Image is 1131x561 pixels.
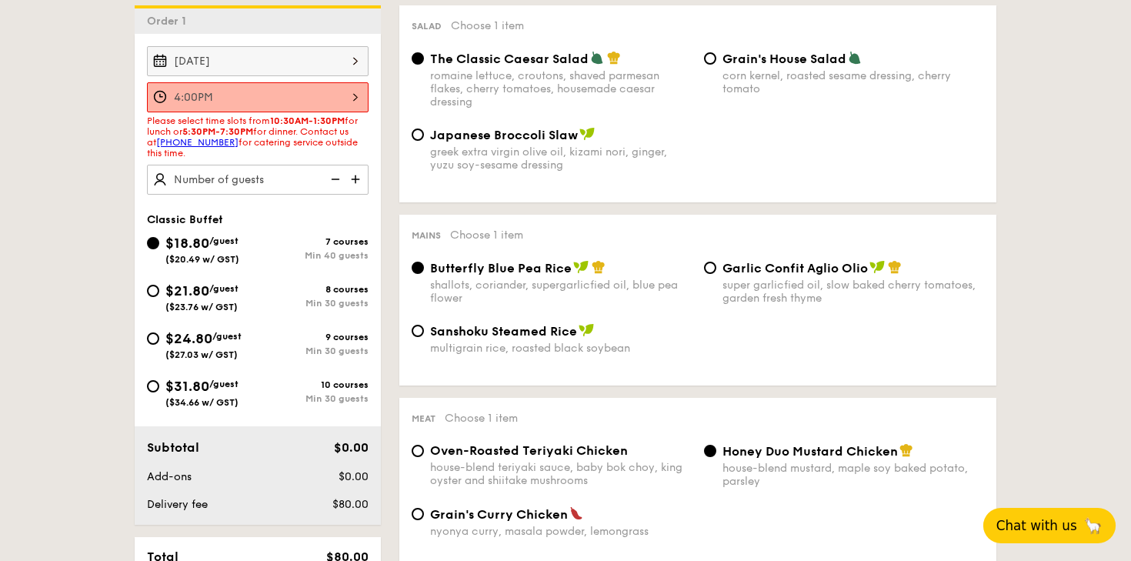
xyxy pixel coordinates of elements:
[258,250,369,261] div: Min 40 guests
[607,51,621,65] img: icon-chef-hat.a58ddaea.svg
[322,165,345,194] img: icon-reduce.1d2dbef1.svg
[412,52,424,65] input: The Classic Caesar Saladromaine lettuce, croutons, shaved parmesan flakes, cherry tomatoes, house...
[412,508,424,520] input: Grain's Curry Chickennyonya curry, masala powder, lemongrass
[412,129,424,141] input: Japanese Broccoli Slawgreek extra virgin olive oil, kizami nori, ginger, yuzu soy-sesame dressing
[258,379,369,390] div: 10 courses
[996,518,1077,533] span: Chat with us
[430,128,578,142] span: Japanese Broccoli Slaw
[899,443,913,457] img: icon-chef-hat.a58ddaea.svg
[722,69,984,95] div: corn kernel, roasted sesame dressing, cherry tomato
[451,19,524,32] span: Choose 1 item
[165,282,209,299] span: $21.80
[147,82,369,112] input: Event time
[156,137,239,148] a: [PHONE_NUMBER]
[722,261,868,275] span: Garlic Confit Aglio Olio
[722,279,984,305] div: super garlicfied oil, slow baked cherry tomatoes, garden fresh thyme
[869,260,885,274] img: icon-vegan.f8ff3823.svg
[258,284,369,295] div: 8 courses
[147,15,192,28] span: Order 1
[412,21,442,32] span: Salad
[430,443,628,458] span: Oven-Roasted Teriyaki Chicken
[339,470,369,483] span: $0.00
[147,440,199,455] span: Subtotal
[147,498,208,511] span: Delivery fee
[209,283,239,294] span: /guest
[147,115,358,159] span: Please select time slots from for lunch or for dinner. Contact us at for catering service outside...
[165,330,212,347] span: $24.80
[430,145,692,172] div: greek extra virgin olive oil, kizami nori, ginger, yuzu soy-sesame dressing
[147,237,159,249] input: $18.80/guest($20.49 w/ GST)7 coursesMin 40 guests
[445,412,518,425] span: Choose 1 item
[722,444,898,459] span: Honey Duo Mustard Chicken
[147,213,223,226] span: Classic Buffet
[209,235,239,246] span: /guest
[704,445,716,457] input: Honey Duo Mustard Chickenhouse-blend mustard, maple soy baked potato, parsley
[258,393,369,404] div: Min 30 guests
[147,46,369,76] input: Event date
[1083,516,1103,535] span: 🦙
[573,260,589,274] img: icon-vegan.f8ff3823.svg
[983,508,1116,543] button: Chat with us🦙
[722,462,984,488] div: house-blend mustard, maple soy baked potato, parsley
[430,324,577,339] span: Sanshoku Steamed Rice
[592,260,606,274] img: icon-chef-hat.a58ddaea.svg
[412,262,424,274] input: Butterfly Blue Pea Riceshallots, coriander, supergarlicfied oil, blue pea flower
[147,332,159,345] input: $24.80/guest($27.03 w/ GST)9 coursesMin 30 guests
[569,506,583,520] img: icon-spicy.37a8142b.svg
[704,262,716,274] input: Garlic Confit Aglio Oliosuper garlicfied oil, slow baked cherry tomatoes, garden fresh thyme
[258,332,369,342] div: 9 courses
[147,285,159,297] input: $21.80/guest($23.76 w/ GST)8 coursesMin 30 guests
[412,325,424,337] input: Sanshoku Steamed Ricemultigrain rice, roasted black soybean
[430,69,692,109] div: romaine lettuce, croutons, shaved parmesan flakes, cherry tomatoes, housemade caesar dressing
[412,445,424,457] input: Oven-Roasted Teriyaki Chickenhouse-blend teriyaki sauce, baby bok choy, king oyster and shiitake ...
[590,51,604,65] img: icon-vegetarian.fe4039eb.svg
[182,126,253,137] strong: 5:30PM-7:30PM
[430,461,692,487] div: house-blend teriyaki sauce, baby bok choy, king oyster and shiitake mushrooms
[165,254,239,265] span: ($20.49 w/ GST)
[165,302,238,312] span: ($23.76 w/ GST)
[579,323,594,337] img: icon-vegan.f8ff3823.svg
[165,235,209,252] span: $18.80
[165,349,238,360] span: ($27.03 w/ GST)
[412,413,435,424] span: Meat
[270,115,345,126] strong: 10:30AM-1:30PM
[704,52,716,65] input: Grain's House Saladcorn kernel, roasted sesame dressing, cherry tomato
[165,378,209,395] span: $31.80
[332,498,369,511] span: $80.00
[412,230,441,241] span: Mains
[430,261,572,275] span: Butterfly Blue Pea Rice
[345,165,369,194] img: icon-add.58712e84.svg
[430,342,692,355] div: multigrain rice, roasted black soybean
[209,379,239,389] span: /guest
[147,380,159,392] input: $31.80/guest($34.66 w/ GST)10 coursesMin 30 guests
[147,165,369,195] input: Number of guests
[334,440,369,455] span: $0.00
[258,346,369,356] div: Min 30 guests
[212,331,242,342] span: /guest
[450,229,523,242] span: Choose 1 item
[165,397,239,408] span: ($34.66 w/ GST)
[430,525,692,538] div: nyonya curry, masala powder, lemongrass
[888,260,902,274] img: icon-chef-hat.a58ddaea.svg
[147,470,192,483] span: Add-ons
[430,279,692,305] div: shallots, coriander, supergarlicfied oil, blue pea flower
[579,127,595,141] img: icon-vegan.f8ff3823.svg
[258,236,369,247] div: 7 courses
[430,507,568,522] span: Grain's Curry Chicken
[430,52,589,66] span: The Classic Caesar Salad
[722,52,846,66] span: Grain's House Salad
[848,51,862,65] img: icon-vegetarian.fe4039eb.svg
[258,298,369,309] div: Min 30 guests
